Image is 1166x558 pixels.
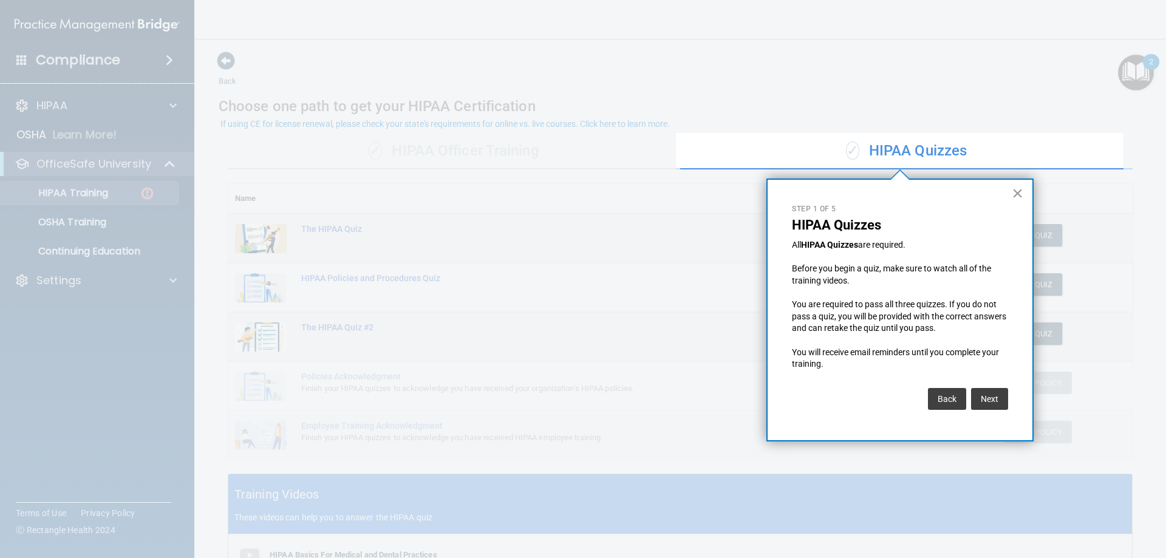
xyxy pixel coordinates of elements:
div: HIPAA Quizzes [680,133,1133,169]
p: You are required to pass all three quizzes. If you do not pass a quiz, you will be provided with ... [792,299,1008,335]
span: ✓ [846,141,859,160]
button: Next [971,388,1008,410]
p: HIPAA Quizzes [792,217,1008,233]
p: You will receive email reminders until you complete your training. [792,347,1008,370]
span: All [792,240,801,250]
iframe: Drift Widget Chat Controller [956,472,1151,520]
button: Close [1012,183,1023,203]
p: Step 1 of 5 [792,204,1008,214]
span: are required. [858,240,905,250]
button: Back [928,388,966,410]
strong: HIPAA Quizzes [801,240,858,250]
p: Before you begin a quiz, make sure to watch all of the training videos. [792,263,1008,287]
